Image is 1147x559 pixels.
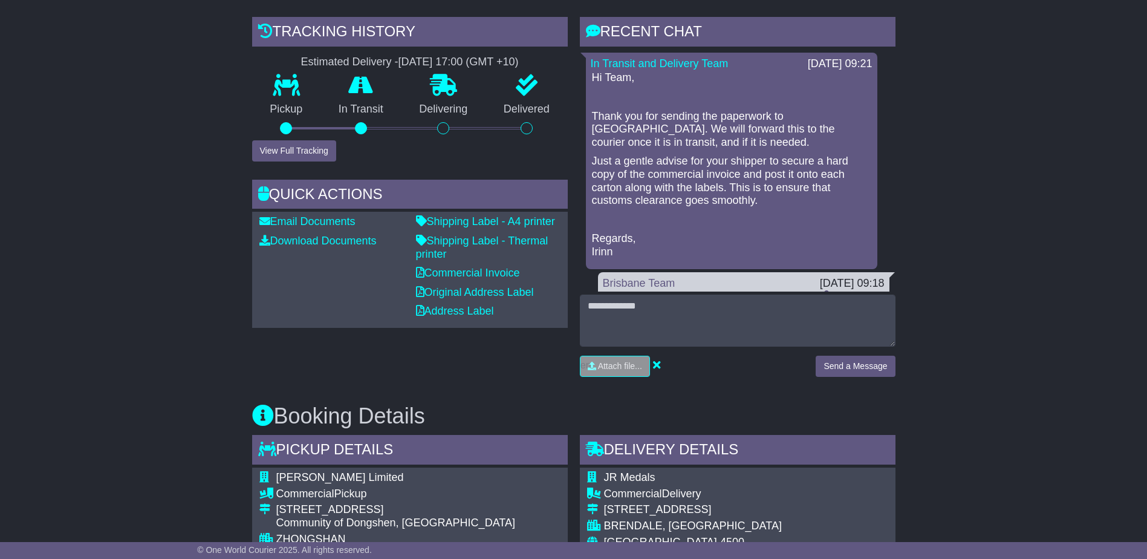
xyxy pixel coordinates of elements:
[252,435,568,468] div: Pickup Details
[252,56,568,69] div: Estimated Delivery -
[276,488,561,501] div: Pickup
[416,267,520,279] a: Commercial Invoice
[720,536,744,548] span: 4500
[580,17,895,50] div: RECENT CHAT
[416,286,534,298] a: Original Address Label
[320,103,401,116] p: In Transit
[416,305,494,317] a: Address Label
[398,56,519,69] div: [DATE] 17:00 (GMT +10)
[276,533,561,546] div: ZHONGSHAN
[604,536,717,548] span: [GEOGRAPHIC_DATA]
[604,503,788,517] div: [STREET_ADDRESS]
[276,488,334,500] span: Commercial
[276,471,404,483] span: [PERSON_NAME] Limited
[252,180,568,212] div: Quick Actions
[592,110,871,149] p: Thank you for sending the paperwork to [GEOGRAPHIC_DATA]. We will forward this to the courier onc...
[416,215,555,227] a: Shipping Label - A4 printer
[401,103,486,116] p: Delivering
[603,277,675,289] a: Brisbane Team
[259,215,356,227] a: Email Documents
[591,57,729,70] a: In Transit and Delivery Team
[252,140,336,162] button: View Full Tracking
[592,71,871,85] p: Hi Team,
[416,235,548,260] a: Shipping Label - Thermal printer
[197,545,372,555] span: © One World Courier 2025. All rights reserved.
[604,488,662,500] span: Commercial
[819,290,884,302] a: Attachment
[604,488,788,501] div: Delivery
[819,277,884,290] div: [DATE] 09:18
[592,232,871,258] p: Regards, Irinn
[252,404,895,428] h3: Booking Details
[816,356,895,377] button: Send a Message
[276,503,561,517] div: [STREET_ADDRESS]
[276,517,561,530] div: Community of Dongshen, [GEOGRAPHIC_DATA]
[604,471,655,483] span: JR Medals
[252,103,321,116] p: Pickup
[486,103,568,116] p: Delivered
[604,520,788,533] div: BRENDALE, [GEOGRAPHIC_DATA]
[252,17,568,50] div: Tracking history
[592,155,871,207] p: Just a gentle advise for your shipper to secure a hard copy of the commercial invoice and post it...
[580,435,895,468] div: Delivery Details
[808,57,872,71] div: [DATE] 09:21
[259,235,377,247] a: Download Documents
